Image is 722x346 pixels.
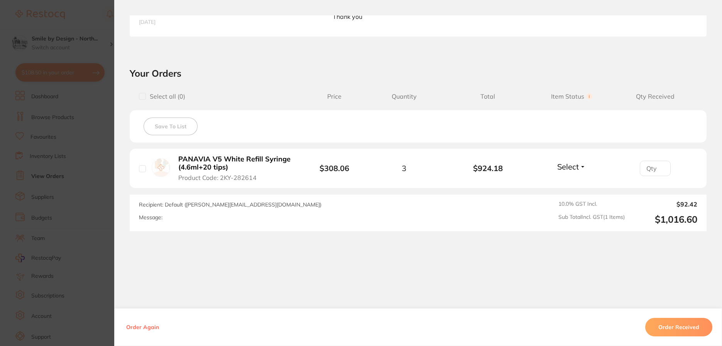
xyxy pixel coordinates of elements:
span: Recipient: Default ( [PERSON_NAME][EMAIL_ADDRESS][DOMAIN_NAME] ) [139,201,321,208]
p: Thank you [333,12,362,21]
b: $924.18 [446,164,530,173]
span: Product Code: 2KY-282614 [178,174,257,181]
b: PANAVIA V5 White Refill Syringe (4.6ml+20 tips) [178,155,293,171]
img: PANAVIA V5 White Refill Syringe (4.6ml+20 tips) [152,158,170,177]
span: Sub Total Incl. GST ( 1 Items) [558,214,625,225]
button: Order Again [124,324,161,331]
output: $1,016.60 [631,214,697,225]
span: Qty Received [614,93,697,100]
button: PANAVIA V5 White Refill Syringe (4.6ml+20 tips) Product Code: 2KY-282614 [176,155,295,182]
output: $92.42 [631,201,697,208]
span: Select [557,162,579,171]
h2: Your Orders [130,67,707,79]
span: 3 [402,164,406,173]
input: Qty [640,161,671,176]
span: Item Status [530,93,614,100]
button: Order Received [645,318,712,336]
button: Save To List [144,118,198,135]
label: Message: [139,214,162,221]
span: Quantity [362,93,446,100]
span: [DATE] [139,18,317,25]
span: Price [306,93,362,100]
b: $308.06 [320,163,349,173]
span: Total [446,93,530,100]
button: Select [555,162,588,171]
span: Select all ( 0 ) [146,93,185,100]
span: 10.0 % GST Incl. [558,201,625,208]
